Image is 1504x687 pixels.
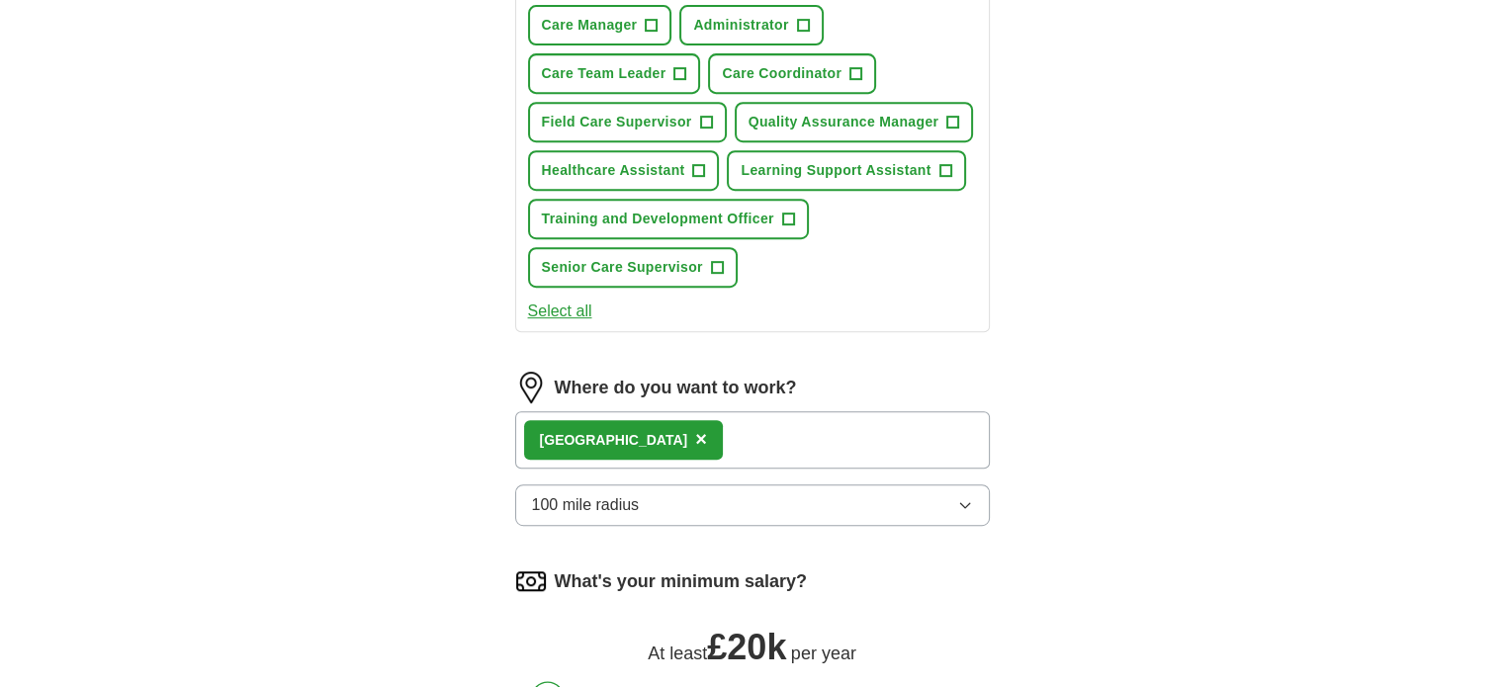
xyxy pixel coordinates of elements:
[727,150,965,191] button: Learning Support Assistant
[648,644,707,663] span: At least
[722,63,841,84] span: Care Coordinator
[528,5,672,45] button: Care Manager
[707,627,786,667] span: £ 20k
[542,112,692,132] span: Field Care Supervisor
[542,160,685,181] span: Healthcare Assistant
[532,493,640,517] span: 100 mile radius
[528,150,720,191] button: Healthcare Assistant
[791,644,856,663] span: per year
[528,199,809,239] button: Training and Development Officer
[695,425,707,455] button: ×
[708,53,876,94] button: Care Coordinator
[528,300,592,323] button: Select all
[515,565,547,597] img: salary.png
[515,372,547,403] img: location.png
[695,428,707,450] span: ×
[542,209,774,229] span: Training and Development Officer
[542,257,703,278] span: Senior Care Supervisor
[555,568,807,595] label: What's your minimum salary?
[528,102,727,142] button: Field Care Supervisor
[542,15,638,36] span: Care Manager
[735,102,974,142] button: Quality Assurance Manager
[542,63,666,84] span: Care Team Leader
[555,375,797,401] label: Where do you want to work?
[528,247,738,288] button: Senior Care Supervisor
[515,484,990,526] button: 100 mile radius
[741,160,930,181] span: Learning Support Assistant
[679,5,823,45] button: Administrator
[540,430,688,451] div: [GEOGRAPHIC_DATA]
[693,15,788,36] span: Administrator
[528,53,701,94] button: Care Team Leader
[749,112,939,132] span: Quality Assurance Manager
